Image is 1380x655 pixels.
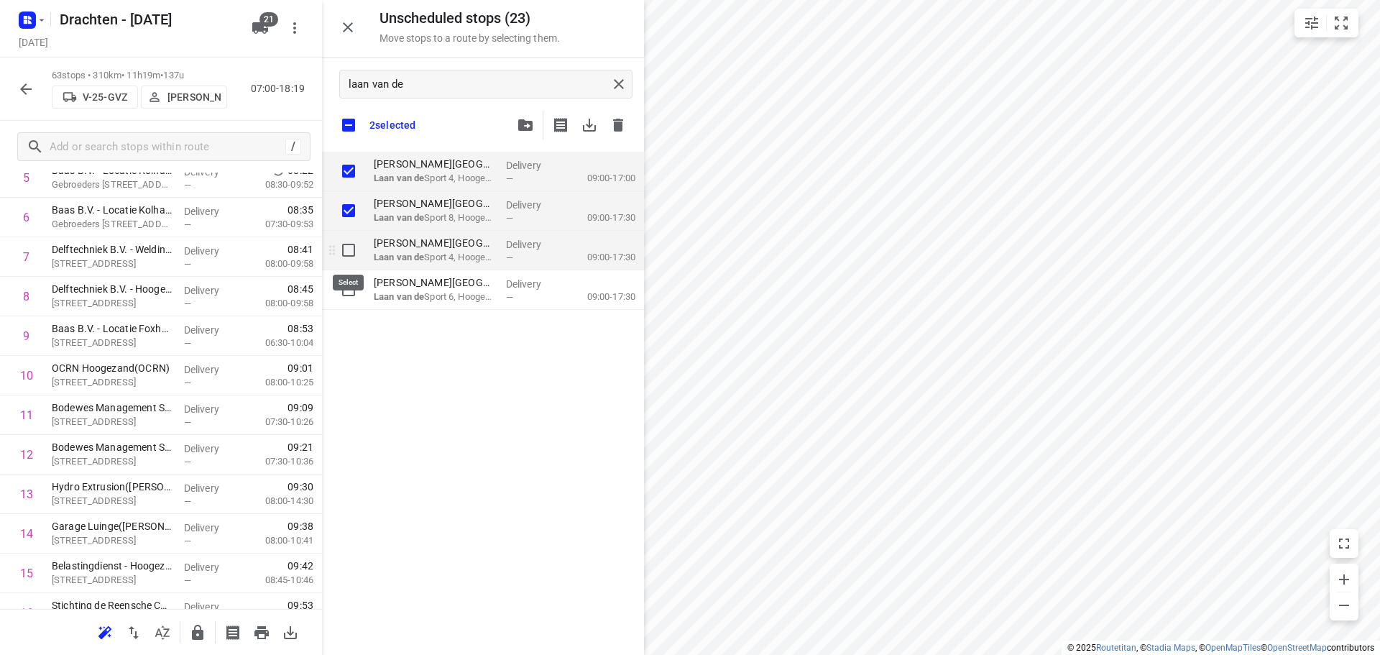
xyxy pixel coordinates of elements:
[564,171,635,185] p: 09:00-17:00
[83,91,127,103] p: V-25-GVZ
[287,480,313,494] span: 09:30
[287,598,313,613] span: 09:53
[184,323,237,337] p: Delivery
[20,567,33,580] div: 15
[287,282,313,296] span: 08:45
[287,559,313,573] span: 09:42
[184,481,237,495] p: Delivery
[242,533,313,548] p: 08:00-10:41
[184,496,191,507] span: —
[1067,643,1374,653] li: © 2025 , © , © © contributors
[1297,9,1326,37] button: Map settings
[54,8,240,31] h5: Rename
[52,203,172,217] p: Baas B.V. - Locatie Kolham - Nummer 2C(Erica Tamminga)
[247,625,276,638] span: Print route
[374,196,494,211] p: [PERSON_NAME][GEOGRAPHIC_DATA] - Sport 8([PERSON_NAME])
[184,244,237,258] p: Delivery
[506,252,513,263] span: —
[374,291,424,302] b: Laan van de
[184,575,191,586] span: —
[242,336,313,350] p: 06:30-10:04
[183,618,212,647] button: Lock route
[1205,643,1261,653] a: OpenMapTiles
[546,111,575,139] span: Print shipping labels
[184,165,237,179] p: Delivery
[242,415,313,429] p: 07:30-10:26
[50,136,285,158] input: Add or search stops within route
[276,625,305,638] span: Download route
[218,625,247,638] span: Print shipping labels
[20,527,33,541] div: 14
[374,236,494,250] p: [PERSON_NAME][GEOGRAPHIC_DATA] - Sport 4 - Docenten([PERSON_NAME])
[184,180,191,191] span: —
[287,519,313,533] span: 09:38
[333,13,362,42] button: Close
[184,338,191,349] span: —
[20,487,33,501] div: 13
[52,400,172,415] p: Bodewes Management Services BV - Industrieweg(Debbie Tingen)
[285,139,301,155] div: /
[52,598,172,613] p: Stichting de Reensche Compagnie(Coriena Hut)
[184,362,237,377] p: Delivery
[259,12,278,27] span: 21
[1294,9,1358,37] div: small contained button group
[1096,643,1136,653] a: Routetitan
[52,573,172,587] p: [STREET_ADDRESS]
[184,204,237,219] p: Delivery
[242,296,313,311] p: 08:00-09:58
[52,415,172,429] p: Industrieweg 17, Hoogezand
[184,521,237,535] p: Delivery
[242,257,313,271] p: 08:00-09:58
[52,375,172,390] p: [STREET_ADDRESS]
[184,417,191,428] span: —
[52,178,172,192] p: Gebroeders Wrightlaan 2B, Kolham
[52,282,172,296] p: Delftechniek B.V. - Hoogezand(Jan-Roelf Smit)
[52,361,172,375] p: OCRN Hoogezand(OCRN)
[374,275,494,290] p: Dr. Aletta Jacobs College - Laan van de Sport 6(Gerrit Pama)
[506,213,513,224] span: —
[1146,643,1195,653] a: Stadia Maps
[20,448,33,462] div: 12
[506,158,559,173] p: Delivery
[242,217,313,232] p: 07:30-09:53
[564,250,635,265] p: 09:00-17:30
[23,250,29,264] div: 7
[379,32,560,44] p: Move stops to a route by selecting them.
[52,242,172,257] p: Delftechniek B.V. - Welding Equipment en Service(Jan-Roelf Smit)
[167,91,221,103] p: [PERSON_NAME]
[374,173,424,183] b: Laan van de
[374,171,494,185] p: Sport 4, Hoogezand
[141,86,227,109] button: [PERSON_NAME]
[52,533,172,548] p: Techniekweg 10g, Hoogezand
[506,277,559,291] p: Delivery
[379,10,560,27] h5: Unscheduled stops ( 23 )
[52,217,172,232] p: Gebroeders [STREET_ADDRESS]
[119,625,148,638] span: Reverse route
[506,292,513,303] span: —
[604,111,632,139] span: Delete stops
[287,242,313,257] span: 08:41
[184,457,191,467] span: —
[287,203,313,217] span: 08:35
[374,252,424,262] b: Laan van de
[334,157,363,185] span: Select
[184,298,191,309] span: —
[374,250,494,265] p: Laan van de Sport 4, Hoogezand
[287,440,313,454] span: 09:21
[287,400,313,415] span: 09:09
[20,606,33,620] div: 16
[184,560,237,574] p: Delivery
[242,494,313,508] p: 08:00-14:30
[52,454,172,469] p: [STREET_ADDRESS]
[184,402,237,416] p: Delivery
[287,361,313,375] span: 09:01
[52,86,138,109] button: V-25-GVZ
[184,283,237,298] p: Delivery
[13,34,54,50] h5: Project date
[23,329,29,343] div: 9
[52,494,172,508] p: Nijverheidsweg 9, Hoogezand
[23,290,29,303] div: 8
[242,178,313,192] p: 08:30-09:52
[52,480,172,494] p: Hydro Extrusion(Harma Vos)
[506,173,513,184] span: —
